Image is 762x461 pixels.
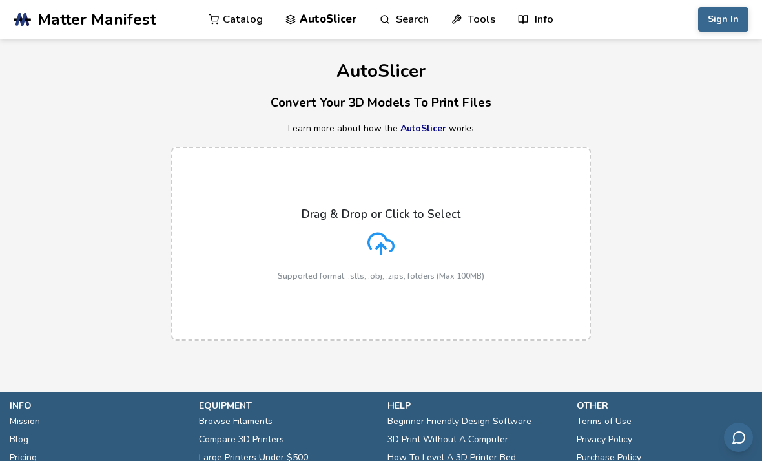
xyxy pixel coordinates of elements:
p: help [387,399,564,413]
p: other [577,399,753,413]
a: Browse Filaments [199,413,273,431]
a: AutoSlicer [400,122,446,134]
p: equipment [199,399,375,413]
p: info [10,399,186,413]
p: Supported format: .stls, .obj, .zips, folders (Max 100MB) [278,272,484,281]
a: Compare 3D Printers [199,431,284,449]
a: 3D Print Without A Computer [387,431,508,449]
a: Privacy Policy [577,431,632,449]
button: Sign In [698,7,748,32]
a: Terms of Use [577,413,632,431]
span: Matter Manifest [37,10,156,28]
button: Send feedback via email [724,423,753,452]
a: Beginner Friendly Design Software [387,413,531,431]
a: Blog [10,431,28,449]
a: Mission [10,413,40,431]
p: Drag & Drop or Click to Select [302,208,460,220]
